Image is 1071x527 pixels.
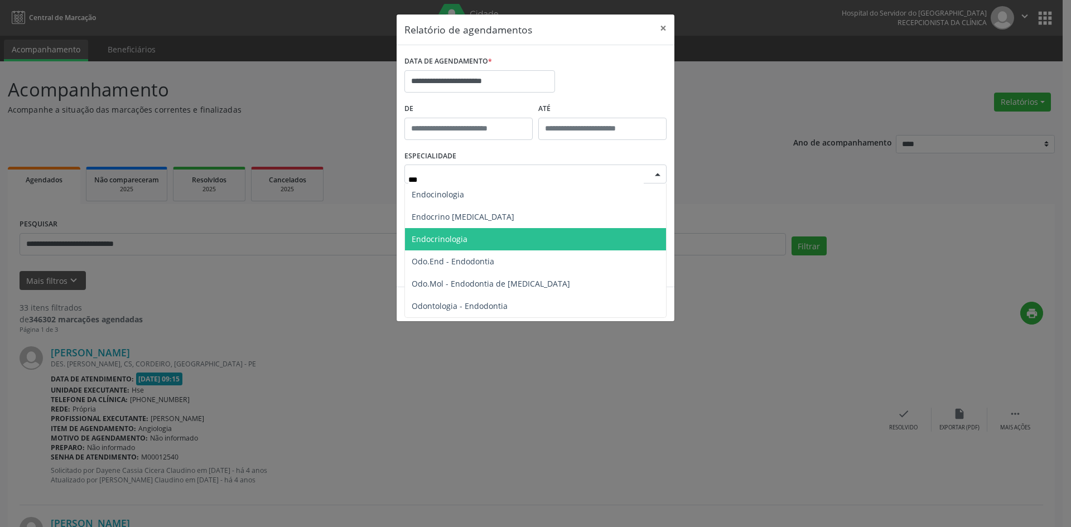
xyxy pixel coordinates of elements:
[412,301,508,311] span: Odontologia - Endodontia
[538,100,667,118] label: ATÉ
[652,14,674,42] button: Close
[404,22,532,37] h5: Relatório de agendamentos
[412,256,494,267] span: Odo.End - Endodontia
[412,278,570,289] span: Odo.Mol - Endodontia de [MEDICAL_DATA]
[404,148,456,165] label: ESPECIALIDADE
[404,53,492,70] label: DATA DE AGENDAMENTO
[412,189,464,200] span: Endocinologia
[404,100,533,118] label: De
[412,211,514,222] span: Endocrino [MEDICAL_DATA]
[412,234,467,244] span: Endocrinologia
